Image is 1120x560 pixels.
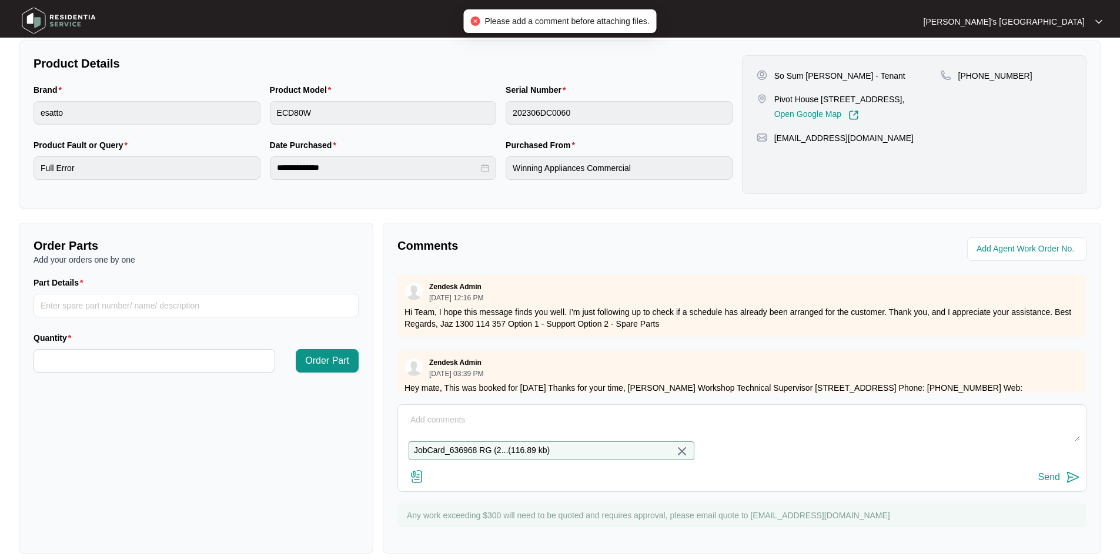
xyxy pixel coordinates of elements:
[270,139,341,151] label: Date Purchased
[941,70,951,81] img: map-pin
[1038,470,1080,485] button: Send
[484,16,649,26] span: Please add a comment before attaching files.
[774,93,905,105] p: Pivot House [STREET_ADDRESS],
[34,101,260,125] input: Brand
[34,55,733,72] p: Product Details
[470,16,480,26] span: close-circle
[34,84,66,96] label: Brand
[34,277,88,289] label: Part Details
[774,110,859,120] a: Open Google Map
[34,237,359,254] p: Order Parts
[1095,19,1102,25] img: dropdown arrow
[34,294,359,317] input: Part Details
[34,254,359,266] p: Add your orders one by one
[757,132,767,143] img: map-pin
[270,101,497,125] input: Product Model
[410,470,424,484] img: file-attachment-doc.svg
[429,294,483,301] p: [DATE] 12:16 PM
[34,332,76,344] label: Quantity
[404,382,1079,405] p: Hey mate, This was booked for [DATE] Thanks for your time, [PERSON_NAME] Workshop Technical Super...
[506,139,580,151] label: Purchased From
[774,132,914,144] p: [EMAIL_ADDRESS][DOMAIN_NAME]
[414,444,550,457] p: JobCard_636968 RG (2... ( 116.89 kb )
[977,242,1079,256] input: Add Agent Work Order No.
[506,84,570,96] label: Serial Number
[277,162,479,174] input: Date Purchased
[405,283,423,300] img: user.svg
[506,156,733,180] input: Purchased From
[405,358,423,376] img: user.svg
[1038,472,1060,482] div: Send
[404,306,1079,330] p: Hi Team, I hope this message finds you well. I’m just following up to check if a schedule has alr...
[506,101,733,125] input: Serial Number
[924,16,1085,28] p: [PERSON_NAME]'s [GEOGRAPHIC_DATA]
[270,84,336,96] label: Product Model
[429,358,482,367] p: Zendesk Admin
[397,237,734,254] p: Comments
[18,3,100,38] img: residentia service logo
[1066,470,1080,484] img: send-icon.svg
[305,354,349,368] span: Order Part
[848,110,859,120] img: Link-External
[407,509,1081,521] p: Any work exceeding $300 will need to be quoted and requires approval, please email quote to [EMAI...
[675,444,689,458] img: close
[774,70,905,82] p: So Sum [PERSON_NAME] - Tenant
[757,70,767,81] img: user-pin
[34,350,275,372] input: Quantity
[34,156,260,180] input: Product Fault or Query
[429,282,482,291] p: Zendesk Admin
[757,93,767,104] img: map-pin
[958,70,1032,82] p: [PHONE_NUMBER]
[34,139,132,151] label: Product Fault or Query
[296,349,359,373] button: Order Part
[429,370,483,377] p: [DATE] 03:39 PM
